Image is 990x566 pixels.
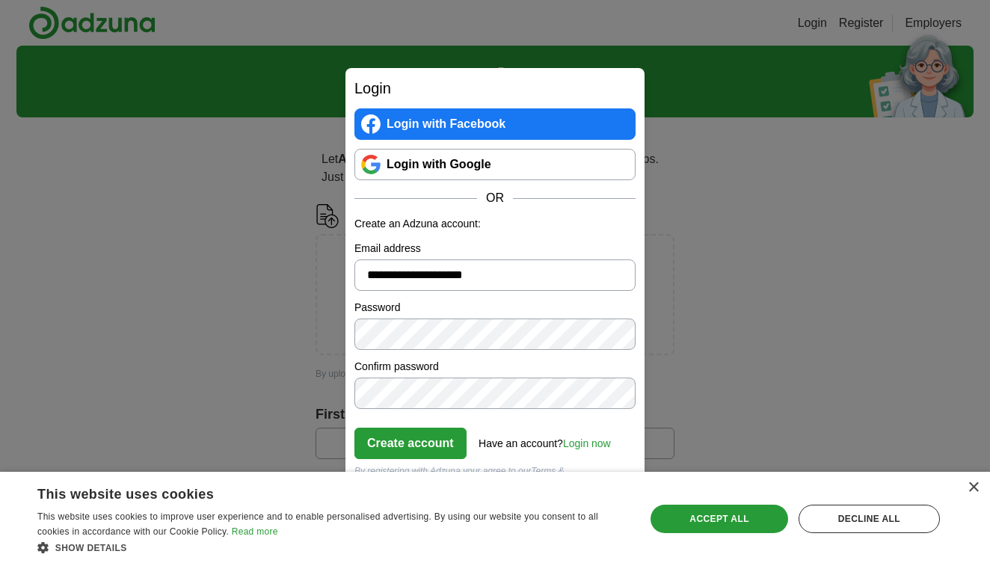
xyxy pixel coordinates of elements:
[232,526,278,537] a: Read more, opens a new window
[563,437,611,449] a: Login now
[354,465,636,489] div: By registering with Adzuna your agree to our and , and Cookie Use.
[354,428,467,459] button: Create account
[479,427,611,452] div: Have an account?
[651,505,787,533] div: Accept all
[55,543,127,553] span: Show details
[354,359,636,375] label: Confirm password
[354,216,636,232] p: Create an Adzuna account:
[354,300,636,316] label: Password
[477,189,513,207] span: OR
[354,241,636,256] label: Email address
[354,77,636,99] h2: Login
[37,481,590,503] div: This website uses cookies
[799,505,940,533] div: Decline all
[354,108,636,140] a: Login with Facebook
[37,540,627,555] div: Show details
[354,149,636,180] a: Login with Google
[968,482,979,493] div: Close
[37,511,598,537] span: This website uses cookies to improve user experience and to enable personalised advertising. By u...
